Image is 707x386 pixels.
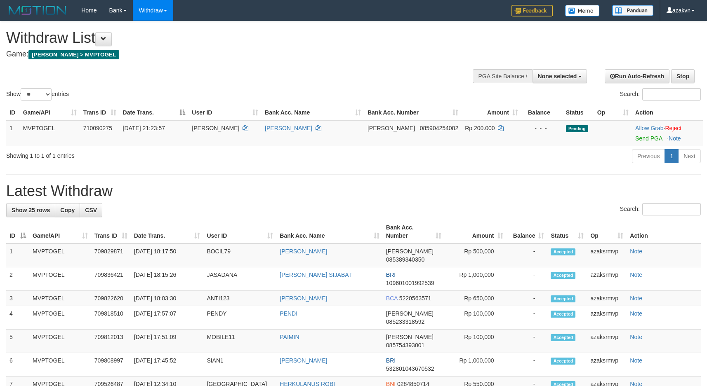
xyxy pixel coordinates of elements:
[665,125,681,131] a: Reject
[189,105,262,120] th: User ID: activate to sort column ascending
[445,220,507,243] th: Amount: activate to sort column ascending
[445,243,507,267] td: Rp 500,000
[29,243,91,267] td: MVPTOGEL
[91,330,131,353] td: 709812013
[525,124,559,132] div: - - -
[386,334,434,340] span: [PERSON_NAME]
[6,267,29,291] td: 2
[635,135,662,142] a: Send PGA
[203,330,276,353] td: MOBILE11
[262,105,364,120] th: Bank Acc. Name: activate to sort column ascending
[635,125,663,131] a: Allow Grab
[85,207,97,213] span: CSV
[386,295,398,302] span: BCA
[587,330,627,353] td: azaksrmvp
[21,88,52,101] select: Showentries
[587,353,627,377] td: azaksrmvp
[280,271,352,278] a: [PERSON_NAME] SIJABAT
[6,105,20,120] th: ID
[60,207,75,213] span: Copy
[386,248,434,255] span: [PERSON_NAME]
[566,125,588,132] span: Pending
[91,353,131,377] td: 709808997
[632,120,703,146] td: ·
[6,306,29,330] td: 4
[587,243,627,267] td: azaksrmvp
[630,357,642,364] a: Note
[131,353,204,377] td: [DATE] 17:45:52
[20,105,80,120] th: Game/API: activate to sort column ascending
[386,271,396,278] span: BRI
[131,267,204,291] td: [DATE] 18:15:26
[533,69,587,83] button: None selected
[678,149,701,163] a: Next
[671,69,695,83] a: Stop
[630,248,642,255] a: Note
[6,353,29,377] td: 6
[420,125,458,131] span: Copy 085904254082 to clipboard
[635,125,665,131] span: ·
[473,69,532,83] div: PGA Site Balance /
[507,291,548,306] td: -
[630,310,642,317] a: Note
[386,357,396,364] span: BRI
[445,267,507,291] td: Rp 1,000,000
[551,272,575,279] span: Accepted
[6,220,29,243] th: ID: activate to sort column descending
[203,220,276,243] th: User ID: activate to sort column ascending
[612,5,653,16] img: panduan.png
[29,330,91,353] td: MVPTOGEL
[203,267,276,291] td: JASADANA
[20,120,80,146] td: MVPTOGEL
[386,256,424,263] span: Copy 085389340350 to clipboard
[465,125,495,131] span: Rp 200.000
[131,306,204,330] td: [DATE] 17:57:07
[587,291,627,306] td: azaksrmvp
[265,125,312,131] a: [PERSON_NAME]
[630,271,642,278] a: Note
[120,105,189,120] th: Date Trans.: activate to sort column descending
[203,306,276,330] td: PENDY
[29,353,91,377] td: MVPTOGEL
[511,5,553,16] img: Feedback.jpg
[587,306,627,330] td: azaksrmvp
[507,306,548,330] td: -
[627,220,701,243] th: Action
[632,105,703,120] th: Action
[280,334,299,340] a: PAIMIN
[386,318,424,325] span: Copy 085233318592 to clipboard
[280,310,297,317] a: PENDI
[280,295,327,302] a: [PERSON_NAME]
[594,105,632,120] th: Op: activate to sort column ascending
[91,291,131,306] td: 709822620
[551,358,575,365] span: Accepted
[587,267,627,291] td: azaksrmvp
[91,306,131,330] td: 709818510
[507,353,548,377] td: -
[445,291,507,306] td: Rp 650,000
[399,295,431,302] span: Copy 5220563571 to clipboard
[91,267,131,291] td: 709836421
[507,330,548,353] td: -
[280,357,327,364] a: [PERSON_NAME]
[632,149,665,163] a: Previous
[131,291,204,306] td: [DATE] 18:03:30
[538,73,577,80] span: None selected
[80,203,102,217] a: CSV
[521,105,563,120] th: Balance
[669,135,681,142] a: Note
[445,306,507,330] td: Rp 100,000
[620,203,701,215] label: Search:
[507,243,548,267] td: -
[386,365,434,372] span: Copy 532801043670532 to clipboard
[630,295,642,302] a: Note
[131,220,204,243] th: Date Trans.: activate to sort column ascending
[28,50,119,59] span: [PERSON_NAME] > MVPTOGEL
[462,105,521,120] th: Amount: activate to sort column ascending
[563,105,594,120] th: Status
[565,5,600,16] img: Button%20Memo.svg
[551,334,575,341] span: Accepted
[364,105,462,120] th: Bank Acc. Number: activate to sort column ascending
[6,203,55,217] a: Show 25 rows
[642,88,701,101] input: Search:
